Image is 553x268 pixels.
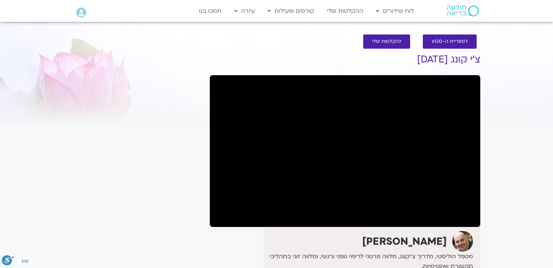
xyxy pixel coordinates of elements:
[323,4,367,18] a: ההקלטות שלי
[372,4,417,18] a: לוח שידורים
[432,39,468,44] span: לספריית ה-VOD
[363,34,410,49] a: להקלטות שלי
[195,4,225,18] a: תמכו בנו
[264,4,318,18] a: קורסים ופעילות
[362,235,447,248] strong: [PERSON_NAME]
[447,5,479,16] img: תודעה בריאה
[372,39,401,44] span: להקלטות שלי
[231,4,259,18] a: עזרה
[423,34,477,49] a: לספריית ה-VOD
[452,231,473,252] img: אריאל מירוז
[210,54,480,65] h1: צ’י קונג [DATE]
